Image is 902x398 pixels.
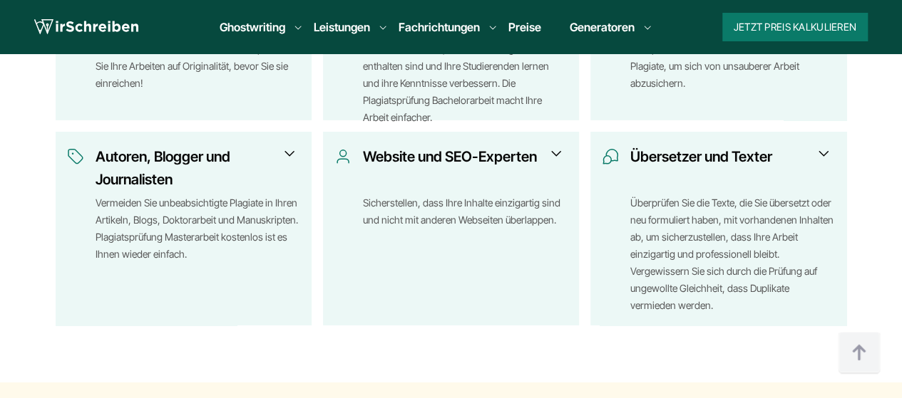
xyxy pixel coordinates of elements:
[334,148,352,165] img: Website und SEO-Experten
[602,148,619,165] img: Übersetzer und Texter
[96,145,292,191] h3: Autoren, Blogger und Journalisten
[34,16,138,38] img: logo wirschreiben
[314,19,370,36] a: Leistungen
[96,23,300,109] div: Online Plagiatsprüfer Bachelorarbeit, Masterarbeit und Dissertation — Überprüfen Sie Ihre Arbeite...
[508,20,541,34] a: Preise
[363,194,568,314] div: Sicherstellen, dass Ihre Inhalte einzigartig sind und nicht mit anderen Webseiten überlappen.
[363,23,568,109] div: Überprüfen Sie die Arbeiten Ihrer Studierenden, um sicherzustellen, dass keine Plagiate enthalten...
[96,194,300,314] div: Vermeiden Sie unbeabsichtigte Plagiate in Ihren Artikeln, Blogs, Doktorarbeit und Manuskripten. P...
[363,145,559,191] h3: Website und SEO-Experten
[838,332,881,375] img: button top
[399,19,480,36] a: Fachrichtungen
[67,148,84,165] img: Autoren, Blogger und Journalisten
[722,13,868,41] button: Jetzt Preis kalkulieren
[630,145,826,191] h3: Übersetzer und Texter
[220,19,285,36] a: Ghostwriting
[630,23,835,109] div: Hausarbeit auf Plagiat prüfen und Facharbeit — Überprüfen Sie Ihre schulischen Arbeiten auf Plagi...
[570,19,635,36] a: Generatoren
[630,194,835,314] div: Überprüfen Sie die Texte, die Sie übersetzt oder neu formuliert haben, mit vorhandenen Inhalten a...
